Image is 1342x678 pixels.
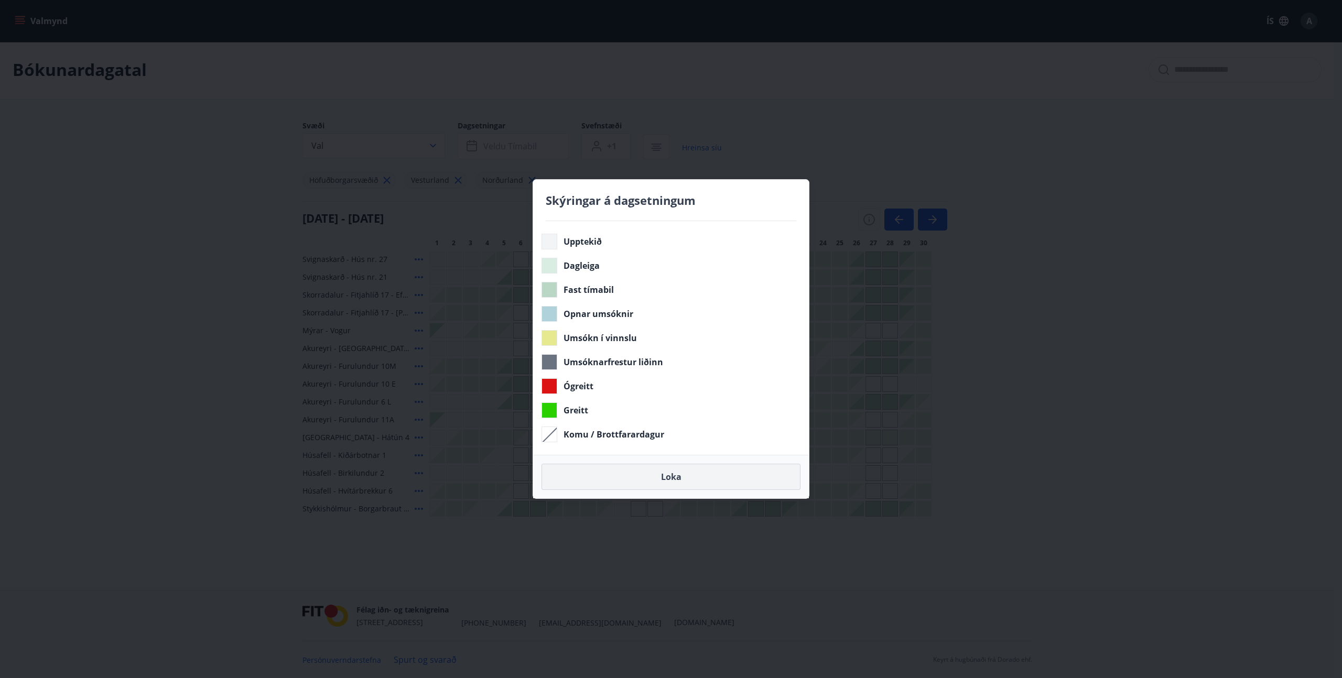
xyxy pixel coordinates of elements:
span: Fast tímabil [564,284,614,296]
span: Umsókn í vinnslu [564,332,637,344]
span: Ógreitt [564,380,593,392]
span: Greitt [564,404,588,416]
h4: Skýringar á dagsetningum [546,192,796,208]
button: Loka [542,464,800,490]
span: Opnar umsóknir [564,308,633,320]
span: Upptekið [564,236,602,247]
span: Dagleiga [564,260,600,271]
span: Komu / Brottfarardagur [564,429,664,440]
span: Umsóknarfrestur liðinn [564,356,663,368]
